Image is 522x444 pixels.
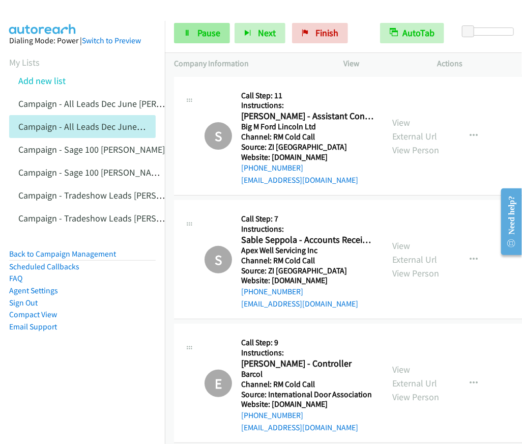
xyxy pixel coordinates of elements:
h1: S [205,122,232,150]
a: Campaign - Sage 100 [PERSON_NAME] [18,144,165,155]
a: [PHONE_NUMBER] [241,287,303,296]
a: View Person [392,391,439,403]
h2: Sable Seppola - Accounts Receivable Administrator [241,234,374,246]
h5: Instructions: [241,348,374,358]
a: Switch to Preview [82,36,141,45]
h5: Website: [DOMAIN_NAME] [241,152,374,162]
a: View Person [392,144,439,156]
a: FAQ [9,273,22,283]
a: Campaign - All Leads Dec June [PERSON_NAME] Cloned [18,121,233,132]
h2: [PERSON_NAME] - Controller [241,358,374,370]
h5: Website: [DOMAIN_NAME] [241,399,374,409]
h5: Call Step: 7 [241,214,374,224]
a: Campaign - Tradeshow Leads [PERSON_NAME] Cloned [18,212,227,224]
iframe: Resource Center [493,181,522,262]
h5: Call Step: 11 [241,91,374,101]
span: Next [258,27,276,39]
a: Compact View [9,310,57,319]
h5: Channel: RM Cold Call [241,379,374,390]
span: Finish [315,27,338,39]
p: Company Information [174,58,325,70]
div: Dialing Mode: Power | [9,35,156,47]
button: AutoTab [380,23,444,43]
a: [EMAIL_ADDRESS][DOMAIN_NAME] [241,175,358,185]
a: View Person [392,267,439,279]
a: [EMAIL_ADDRESS][DOMAIN_NAME] [241,423,358,432]
a: Agent Settings [9,286,58,295]
h5: Instructions: [241,224,374,234]
a: Campaign - Tradeshow Leads [PERSON_NAME] [18,189,198,201]
span: Pause [197,27,220,39]
h2: [PERSON_NAME] - Assistant Controller [241,110,374,122]
h5: Source: ZI [GEOGRAPHIC_DATA] [241,142,374,152]
a: Email Support [9,322,57,331]
h5: Channel: RM Cold Call [241,132,374,142]
h5: Source: International Door Association [241,390,374,400]
a: [EMAIL_ADDRESS][DOMAIN_NAME] [241,299,358,309]
button: Next [235,23,285,43]
a: View External Url [392,240,437,265]
div: Delay between calls (in seconds) [467,27,514,36]
a: View External Url [392,117,437,142]
a: View External Url [392,364,437,389]
h1: E [205,370,232,397]
a: My Lists [9,57,40,68]
a: Campaign - Sage 100 [PERSON_NAME] Cloned [18,166,194,178]
a: Back to Campaign Management [9,249,116,259]
a: Scheduled Callbacks [9,262,79,271]
h5: Instructions: [241,100,374,110]
h1: S [205,246,232,273]
h5: Website: [DOMAIN_NAME] [241,275,374,286]
h5: Big M Ford Lincoln Ltd [241,122,374,132]
h5: Source: ZI [GEOGRAPHIC_DATA] [241,266,374,276]
h5: Channel: RM Cold Call [241,256,374,266]
h5: Call Step: 9 [241,338,374,348]
a: Sign Out [9,298,38,308]
a: Add new list [18,75,66,87]
h5: Apex Well Servicing Inc [241,245,374,256]
p: Actions [438,58,513,70]
a: Finish [292,23,348,43]
a: Pause [174,23,230,43]
a: Campaign - All Leads Dec June [PERSON_NAME] [18,98,203,109]
h5: Barcol [241,369,374,379]
a: [PHONE_NUMBER] [241,163,303,173]
a: [PHONE_NUMBER] [241,410,303,420]
p: View [343,58,419,70]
